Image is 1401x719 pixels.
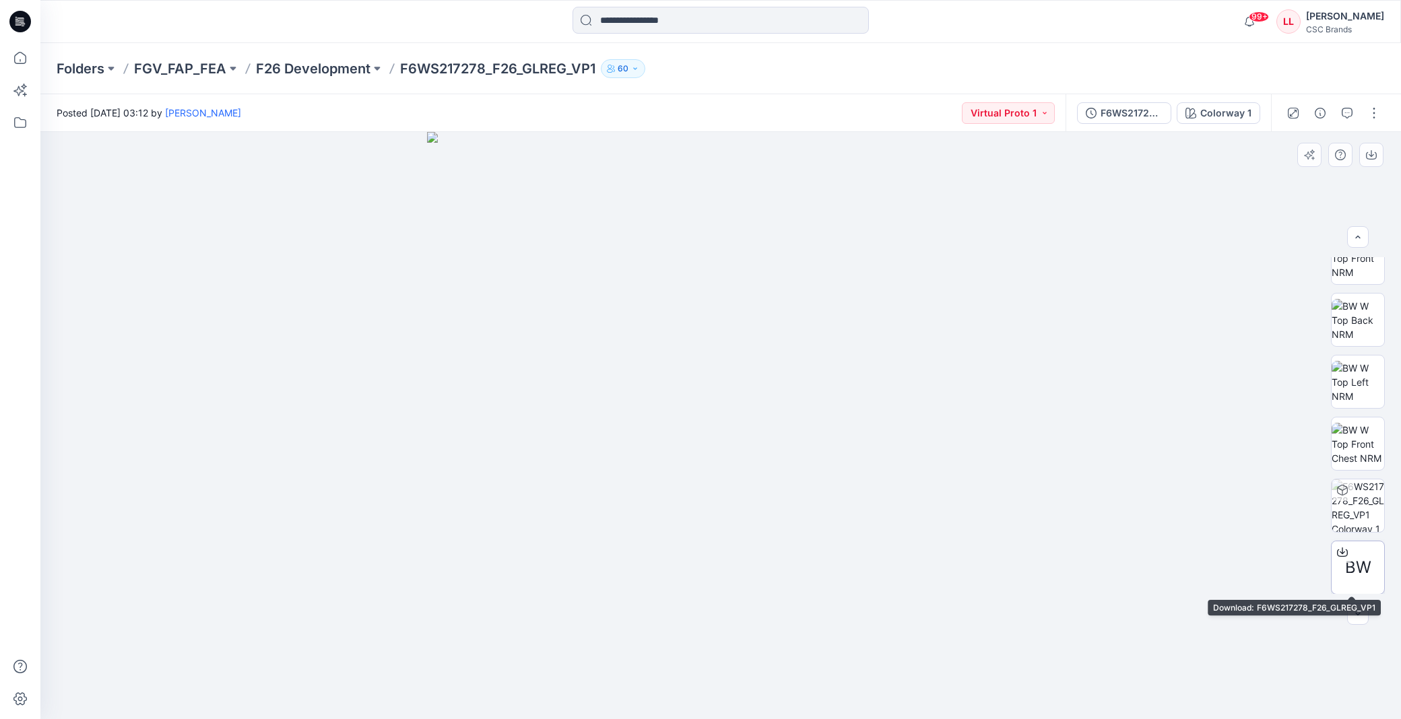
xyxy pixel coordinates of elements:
[1332,299,1384,341] img: BW W Top Back NRM
[1332,361,1384,403] img: BW W Top Left NRM
[400,59,595,78] p: F6WS217278_F26_GLREG_VP1
[57,106,241,120] span: Posted [DATE] 03:12 by
[256,59,370,78] a: F26 Development
[1332,479,1384,532] img: F6WS217278_F26_GLREG_VP1 Colorway 1
[1177,102,1260,124] button: Colorway 1
[1276,9,1301,34] div: LL
[1309,102,1331,124] button: Details
[1101,106,1163,121] div: F6WS217278_F26_GLREG_VP1
[1306,8,1384,24] div: [PERSON_NAME]
[134,59,226,78] a: FGV_FAP_FEA
[1345,555,1371,580] span: BW
[57,59,104,78] a: Folders
[1077,102,1171,124] button: F6WS217278_F26_GLREG_VP1
[1200,106,1251,121] div: Colorway 1
[601,59,645,78] button: 60
[1332,237,1384,279] img: BW W Top Front NRM
[1306,24,1384,34] div: CSC Brands
[1332,423,1384,465] img: BW W Top Front Chest NRM
[165,107,241,118] a: [PERSON_NAME]
[1249,11,1269,22] span: 99+
[618,61,628,76] p: 60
